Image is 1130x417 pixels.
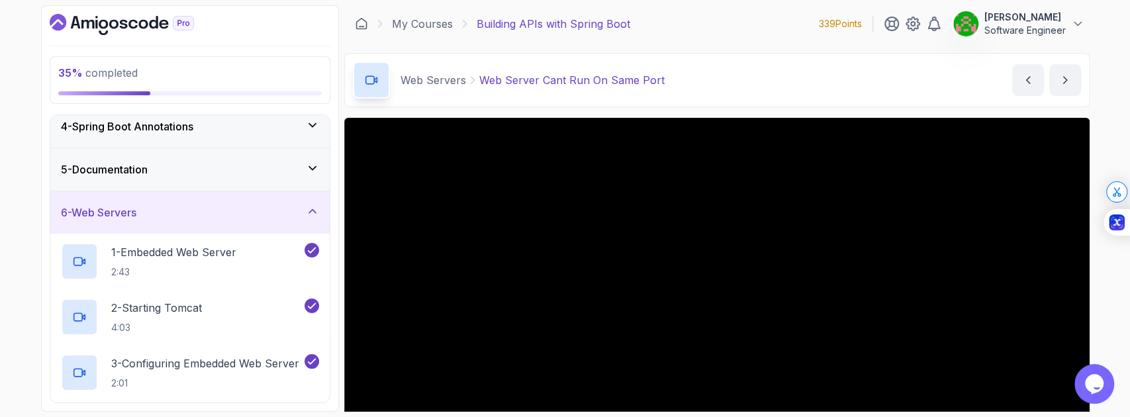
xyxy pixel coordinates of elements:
p: 2 - Starting Tomcat [111,300,202,316]
span: completed [58,66,138,79]
button: 4-Spring Boot Annotations [50,105,330,148]
button: 6-Web Servers [50,191,330,234]
p: Web Server Cant Run On Same Port [479,72,665,88]
a: My Courses [392,16,453,32]
button: next content [1049,64,1081,96]
p: 3 - Configuring Embedded Web Server [111,355,299,371]
button: 3-Configuring Embedded Web Server2:01 [61,354,319,391]
p: 2:01 [111,377,299,390]
p: [PERSON_NAME] [984,11,1066,24]
button: previous content [1012,64,1044,96]
a: Dashboard [50,14,224,35]
p: Web Servers [400,72,466,88]
h3: 4 - Spring Boot Annotations [61,118,193,134]
h3: 5 - Documentation [61,162,148,177]
p: 339 Points [819,17,862,30]
p: Software Engineer [984,24,1066,37]
a: Dashboard [355,17,368,30]
img: user profile image [953,11,978,36]
span: 35 % [58,66,83,79]
iframe: chat widget [1074,364,1117,404]
button: 2-Starting Tomcat4:03 [61,299,319,336]
button: 1-Embedded Web Server2:43 [61,243,319,280]
p: 4:03 [111,321,202,334]
p: Building APIs with Spring Boot [477,16,630,32]
h3: 6 - Web Servers [61,205,136,220]
button: 5-Documentation [50,148,330,191]
button: user profile image[PERSON_NAME]Software Engineer [953,11,1084,37]
p: 1 - Embedded Web Server [111,244,236,260]
p: 2:43 [111,265,236,279]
